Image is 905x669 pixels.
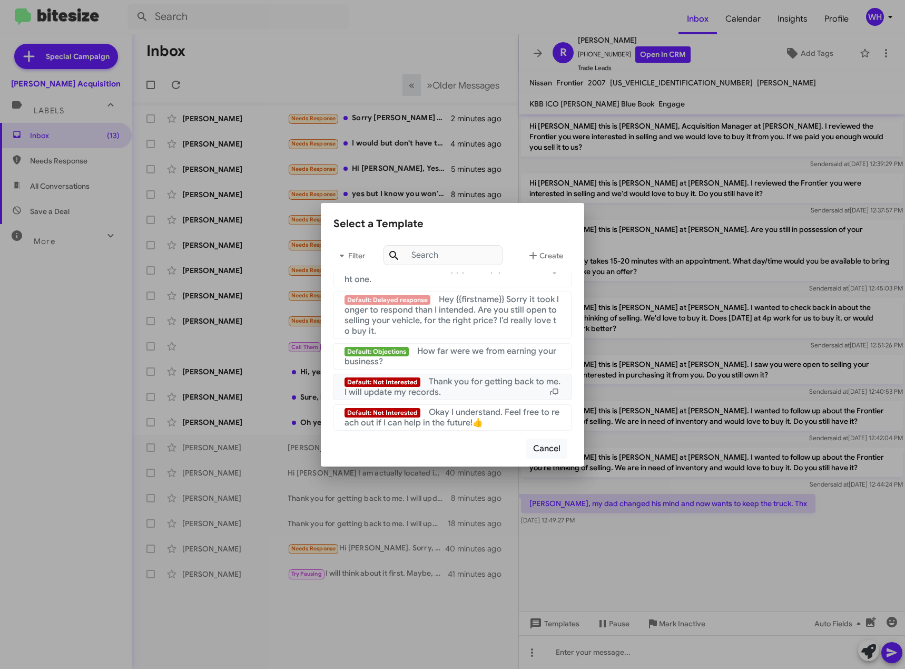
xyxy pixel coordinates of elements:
span: Thank you for getting back to me. I will update my records. [345,376,560,397]
span: Hey {{firstname}} Sorry it took longer to respond than I intended. Are you still open to selling ... [345,294,559,336]
span: Default: Delayed response [345,295,430,305]
span: Default: Objections [345,347,409,356]
div: Select a Template [333,216,572,232]
input: Search [383,245,503,265]
span: Okay I understand. Feel free to reach out if I can help in the future!👍 [345,407,559,428]
span: Default: Not Interested [345,377,420,387]
span: Default: Not Interested [345,408,420,418]
button: Create [518,243,572,268]
span: Filter [333,246,367,265]
button: Cancel [526,439,567,459]
button: Filter [333,243,367,268]
span: How far were we from earning your business? [345,346,556,367]
span: Create [527,246,563,265]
